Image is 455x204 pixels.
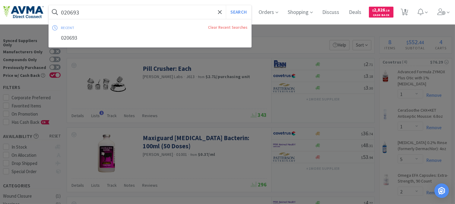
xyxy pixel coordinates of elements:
div: Open Intercom Messenger [434,183,449,198]
span: 2,826 [373,7,390,13]
a: Clear Recent Searches [208,25,248,30]
div: recent [61,23,141,32]
a: Deals [347,10,364,15]
img: e4e33dab9f054f5782a47901c742baa9_102.png [3,6,44,18]
span: $ [373,8,374,12]
div: 020693 [49,32,251,44]
a: 8 [398,10,411,16]
input: Search by item, sku, manufacturer, ingredient, size... [49,5,251,19]
button: Search [226,5,251,19]
span: Cash Back [373,14,390,18]
a: $2,826.18Cash Back [369,4,393,20]
span: . 18 [385,8,390,12]
a: Discuss [320,10,342,15]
